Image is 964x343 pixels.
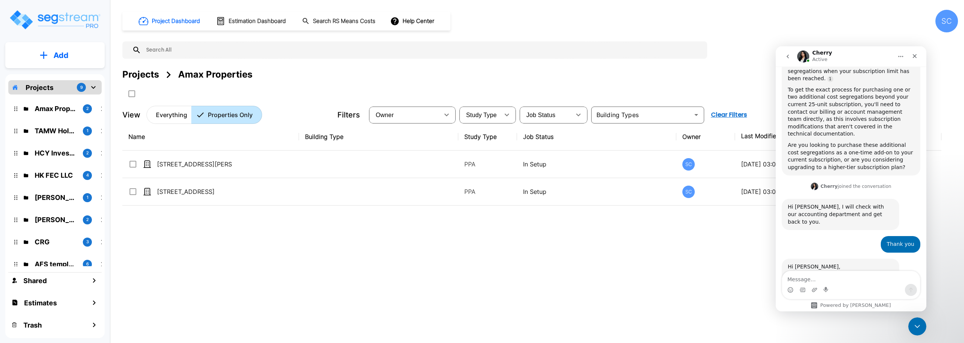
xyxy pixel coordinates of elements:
textarea: Message… [6,225,144,238]
span: Study Type [466,112,497,118]
button: Upload attachment [36,241,42,247]
div: Hi [PERSON_NAME],Yes, you can continue exporting and using the application as normal even after y... [6,212,124,266]
button: Gif picker [24,241,30,247]
button: Send a message… [129,238,141,250]
p: [STREET_ADDRESS][PERSON_NAME] [157,160,232,169]
p: 2 [86,150,89,156]
div: Are you looking to purchase these additional cost segregations as a one-time add-on to your curre... [12,95,139,125]
button: Add [5,44,105,66]
p: [DATE] 03:06 pm [741,187,859,196]
p: Add [53,50,69,61]
b: Cherry [45,137,62,143]
div: Select [521,104,571,125]
button: Clear Filters [708,107,750,122]
img: Profile image for Cherry [35,136,43,144]
p: [DATE] 03:09 pm [741,160,859,169]
p: CRG [35,237,77,247]
div: SC [682,186,695,198]
p: PPA [464,160,511,169]
p: 4 [86,172,89,178]
button: Start recording [48,241,54,247]
h1: Estimation Dashboard [229,17,286,26]
div: Cherry says… [6,135,145,152]
p: Amax Properties [35,104,77,114]
p: Everything [156,110,187,119]
div: Select [461,104,499,125]
iframe: Intercom live chat [776,46,926,311]
button: Help Center [389,14,437,28]
p: HCY Investments LLC [35,148,77,158]
button: Open [691,110,702,120]
p: Properties Only [208,110,253,119]
p: Filters [337,109,360,120]
p: PPA [464,187,511,196]
p: HK FEC LLC [35,170,77,180]
p: View [122,109,140,120]
th: Building Type [299,123,458,151]
span: Owner [376,112,394,118]
button: Search RS Means Costs [299,14,380,29]
img: Logo [9,9,101,30]
div: To get the exact process for purchasing one or two additional cost segregations beyond your curre... [12,40,139,91]
button: SelectAll [124,86,139,101]
th: Owner [676,123,735,151]
div: Thank you [111,194,139,202]
button: Estimation Dashboard [213,13,290,29]
button: Project Dashboard [136,13,204,29]
button: Everything [146,106,192,124]
h1: Project Dashboard [152,17,200,26]
div: SC [935,10,958,32]
p: 6 [86,261,89,267]
div: Projects [122,68,159,81]
h1: Shared [23,276,47,286]
h1: Trash [23,320,42,330]
p: TAMW Holdings LLC [35,126,77,136]
th: Job Status [517,123,676,151]
p: In Setup [523,187,670,196]
input: Search All [141,41,703,59]
p: 1 [87,128,88,134]
th: Name [122,123,299,151]
div: Platform [146,106,262,124]
div: SC [682,158,695,171]
th: Last Modified [735,123,865,151]
h1: Search RS Means Costs [313,17,375,26]
div: Amax Properties [178,68,252,81]
p: Projects [26,82,53,93]
p: AFS templates [35,259,77,269]
p: 2 [86,216,89,223]
div: Hi [PERSON_NAME], I will check with our accounting department and get back to you. [12,157,117,179]
p: 1 [87,194,88,201]
p: 9 [80,84,83,91]
div: Thank you [105,190,145,206]
p: 2 [86,105,89,112]
p: 3 [86,239,89,245]
div: joined the conversation [45,137,116,143]
a: Source reference 112786741: [52,30,58,36]
th: Study Type [458,123,517,151]
h1: Estimates [24,298,57,308]
button: Emoji picker [12,241,18,247]
button: Properties Only [191,106,262,124]
div: Hi [PERSON_NAME], I will check with our accounting department and get back to you. [6,152,124,184]
p: Brandon Monsanto [35,192,77,203]
div: Stephen says… [6,190,145,212]
p: In Setup [523,160,670,169]
div: Cherry says… [6,212,145,282]
span: Job Status [526,112,555,118]
iframe: Intercom live chat [908,317,926,335]
div: Hi [PERSON_NAME], [12,217,117,224]
input: Building Types [593,110,689,120]
div: Select [371,104,439,125]
p: Mike Powell [35,215,77,225]
p: [STREET_ADDRESS] [157,187,232,196]
div: Cherry says… [6,152,145,190]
